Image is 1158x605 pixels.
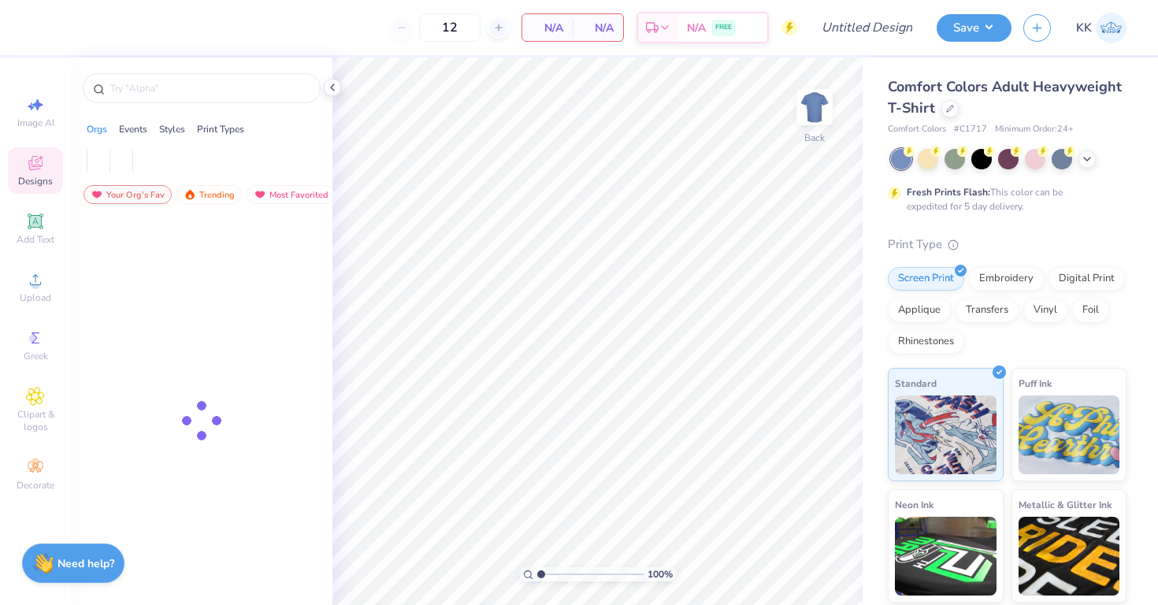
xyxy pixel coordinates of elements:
span: Neon Ink [895,496,933,513]
div: Foil [1072,299,1109,322]
div: Print Types [197,122,244,136]
input: – – [419,13,481,42]
img: trending.gif [184,189,196,200]
span: N/A [687,20,706,36]
div: Transfers [956,299,1019,322]
img: most_fav.gif [254,189,266,200]
div: Your Org's Fav [84,185,172,204]
a: KK [1076,13,1126,43]
div: Events [119,122,147,136]
img: Puff Ink [1019,395,1120,474]
div: Applique [888,299,951,322]
span: Upload [20,291,51,304]
div: Most Favorited [247,185,336,204]
input: Untitled Design [809,12,925,43]
div: Print Type [888,236,1126,254]
span: FREE [715,22,732,33]
strong: Need help? [58,556,114,571]
div: Embroidery [969,267,1044,291]
strong: Fresh Prints Flash: [907,186,990,199]
span: Comfort Colors [888,123,946,136]
img: Standard [895,395,997,474]
div: Rhinestones [888,330,964,354]
img: Back [799,91,830,123]
button: Save [937,14,1011,42]
img: most_fav.gif [91,189,103,200]
span: Minimum Order: 24 + [995,123,1074,136]
span: N/A [532,20,563,36]
span: Clipart & logos [8,408,63,433]
div: This color can be expedited for 5 day delivery. [907,185,1100,213]
div: Screen Print [888,267,964,291]
span: Greek [24,350,48,362]
span: Standard [895,375,937,392]
input: Try "Alpha" [109,80,310,96]
span: Decorate [17,479,54,492]
span: Puff Ink [1019,375,1052,392]
span: Image AI [17,117,54,129]
div: Digital Print [1049,267,1125,291]
img: Metallic & Glitter Ink [1019,517,1120,596]
span: Designs [18,175,53,187]
div: Styles [159,122,185,136]
span: Comfort Colors Adult Heavyweight T-Shirt [888,77,1122,117]
div: Vinyl [1023,299,1067,322]
img: Neon Ink [895,517,997,596]
span: # C1717 [954,123,987,136]
span: N/A [582,20,614,36]
span: Add Text [17,233,54,246]
span: 100 % [648,567,673,581]
div: Orgs [87,122,107,136]
span: Metallic & Glitter Ink [1019,496,1112,513]
div: Trending [176,185,242,204]
div: Back [804,131,825,145]
img: Katie Kelly [1096,13,1126,43]
span: KK [1076,19,1092,37]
